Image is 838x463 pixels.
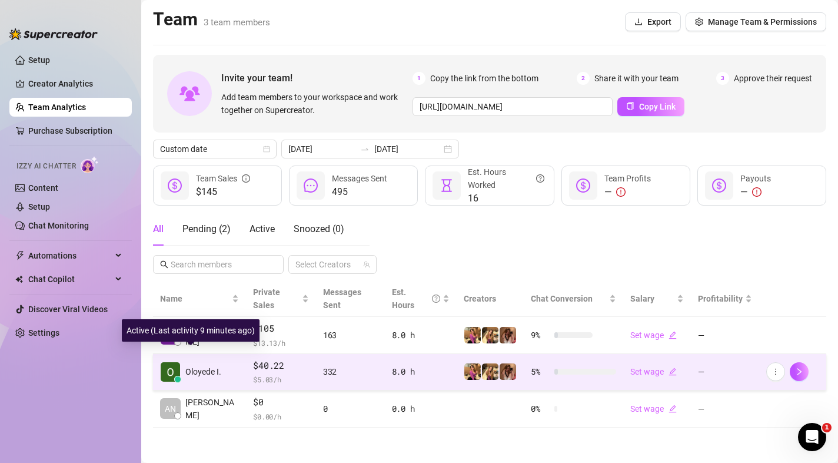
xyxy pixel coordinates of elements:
img: logo-BBDzfeDw.svg [9,28,98,40]
div: All [153,222,164,236]
span: copy [626,102,634,110]
span: $0 [253,395,309,409]
span: Chat Copilot [28,270,112,289]
span: Share it with your team [594,72,679,85]
span: Izzy AI Chatter [16,161,76,172]
span: AN [165,402,176,415]
img: ˚｡୨୧˚Quinn˚୨୧｡˚ [500,363,516,380]
span: Copy the link from the bottom [430,72,538,85]
a: Purchase Subscription [28,121,122,140]
button: Manage Team & Permissions [686,12,826,31]
a: Set wageedit [630,404,677,414]
span: Snoozed ( 0 ) [294,223,344,234]
span: thunderbolt [15,251,25,260]
a: Team Analytics [28,102,86,112]
h2: Team [153,8,270,31]
img: Oloyede Ilias O… [161,362,180,382]
span: Export [647,17,671,27]
span: 1 [413,72,425,85]
span: Active [250,223,275,234]
span: download [634,18,643,26]
a: Discover Viral Videos [28,305,108,314]
span: 495 [332,185,387,199]
span: Private Sales [253,287,280,310]
span: Messages Sent [323,287,361,310]
div: Team Sales [196,172,250,185]
div: 163 [323,329,378,342]
span: team [363,261,370,268]
img: *ੈ˚daniela*ੈ [482,363,498,380]
span: more [772,368,780,376]
span: info-circle [242,172,250,185]
span: 2 [577,72,590,85]
span: 3 team members [204,17,270,28]
th: Name [153,281,246,317]
a: Set wageedit [630,367,677,376]
span: 3 [716,72,729,85]
a: Content [28,183,58,193]
span: Copy Link [639,102,676,111]
span: 1 [822,423,832,432]
span: exclamation-circle [616,187,626,197]
span: $145 [196,185,250,199]
img: AI Chatter [81,156,99,173]
td: — [691,354,759,391]
span: Add team members to your workspace and work together on Supercreator. [221,91,408,117]
span: Approve their request [734,72,812,85]
span: $ 5.03 /h [253,373,309,385]
div: Est. Hours Worked [468,166,544,191]
span: Team Profits [604,174,651,183]
span: 9 % [531,329,550,342]
span: Chat Conversion [531,294,593,303]
span: $105 [253,322,309,336]
div: Pending ( 2 ) [182,222,231,236]
div: — [740,185,771,199]
button: Copy Link [617,97,684,116]
span: Name [160,292,230,305]
span: setting [695,18,703,26]
span: Messages Sent [332,174,387,183]
span: Automations [28,246,112,265]
span: edit [669,368,677,376]
img: Chat Copilot [15,275,23,283]
a: Creator Analytics [28,74,122,93]
input: Start date [288,143,355,156]
span: Profitability [698,294,743,303]
span: right [795,368,803,376]
span: Custom date [160,140,270,158]
span: to [360,144,370,154]
div: 0.0 h [392,402,450,415]
span: dollar-circle [712,178,726,193]
span: question-circle [432,286,440,312]
span: edit [669,331,677,339]
a: Settings [28,328,59,338]
img: ˚｡୨୧˚Quinn˚୨୧｡˚ [500,327,516,343]
div: 0 [323,402,378,415]
span: 16 [468,191,544,206]
td: — [691,317,759,354]
a: Set wageedit [630,330,677,340]
span: [PERSON_NAME] [185,396,239,422]
span: swap-right [360,144,370,154]
span: Payouts [740,174,771,183]
img: Daniela [464,363,481,380]
button: Export [625,12,681,31]
input: End date [374,143,441,156]
span: $40.22 [253,359,309,373]
img: *ੈ˚daniela*ੈ [482,327,498,343]
span: Oloyede I. [185,365,221,378]
span: search [160,260,168,269]
span: dollar-circle [576,178,590,193]
a: Chat Monitoring [28,221,89,230]
td: — [691,391,759,428]
input: Search members [171,258,267,271]
span: Manage Team & Permissions [708,17,817,27]
span: question-circle [536,166,544,191]
span: dollar-circle [168,178,182,193]
span: $ 0.00 /h [253,411,309,422]
span: exclamation-circle [752,187,761,197]
img: Daniela [464,327,481,343]
a: Setup [28,55,50,65]
span: Salary [630,294,654,303]
div: — [604,185,651,199]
